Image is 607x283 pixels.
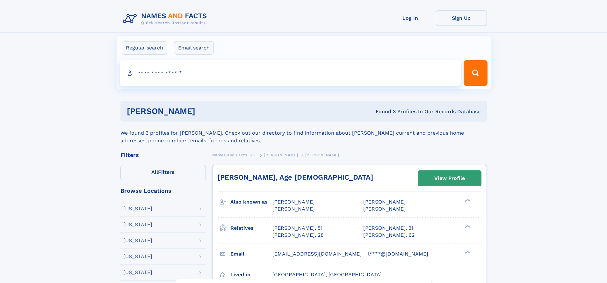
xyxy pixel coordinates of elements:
[120,152,206,158] div: Filters
[305,153,339,157] span: [PERSON_NAME]
[272,225,322,232] a: [PERSON_NAME], 51
[230,269,272,280] h3: Lived in
[120,165,206,180] label: Filters
[463,250,471,254] div: ❯
[122,41,167,55] label: Regular search
[127,107,285,115] h1: [PERSON_NAME]
[418,171,481,186] a: View Profile
[120,10,212,27] img: Logo Names and Facts
[363,206,406,212] span: [PERSON_NAME]
[272,272,382,278] span: [GEOGRAPHIC_DATA], [GEOGRAPHIC_DATA]
[230,197,272,207] h3: Also known as
[363,225,413,232] a: [PERSON_NAME], 31
[463,198,471,203] div: ❯
[272,199,315,205] span: [PERSON_NAME]
[123,270,152,275] div: [US_STATE]
[264,151,298,159] a: [PERSON_NAME]
[151,169,158,175] span: All
[436,10,487,26] a: Sign Up
[463,224,471,228] div: ❯
[120,60,461,86] input: search input
[218,173,373,181] a: [PERSON_NAME], Age [DEMOGRAPHIC_DATA]
[123,222,152,227] div: [US_STATE]
[212,151,247,159] a: Names and Facts
[120,188,206,194] div: Browse Locations
[254,153,257,157] span: F
[363,199,406,205] span: [PERSON_NAME]
[363,232,415,239] a: [PERSON_NAME], 62
[264,153,298,157] span: [PERSON_NAME]
[174,41,214,55] label: Email search
[123,254,152,259] div: [US_STATE]
[385,10,436,26] a: Log In
[272,251,362,257] span: [EMAIL_ADDRESS][DOMAIN_NAME]
[434,171,465,186] div: View Profile
[230,223,272,234] h3: Relatives
[120,122,487,145] div: We found 3 profiles for [PERSON_NAME]. Check out our directory to find information about [PERSON_...
[123,238,152,243] div: [US_STATE]
[272,206,315,212] span: [PERSON_NAME]
[272,232,324,239] a: [PERSON_NAME], 28
[254,151,257,159] a: F
[123,206,152,211] div: [US_STATE]
[230,249,272,259] h3: Email
[285,108,481,115] div: Found 3 Profiles In Our Records Database
[464,60,487,86] button: Search Button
